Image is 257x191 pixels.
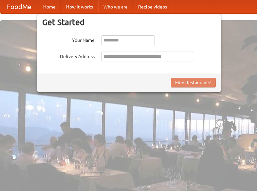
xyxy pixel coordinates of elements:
[98,0,133,13] a: Who we are
[42,17,216,27] h3: Get Started
[61,0,98,13] a: How it works
[133,0,172,13] a: Recipe videos
[0,0,38,13] a: FoodMe
[42,35,95,43] label: Your Name
[38,0,61,13] a: Home
[171,78,216,88] button: Find Restaurants!
[42,52,95,60] label: Delivery Address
